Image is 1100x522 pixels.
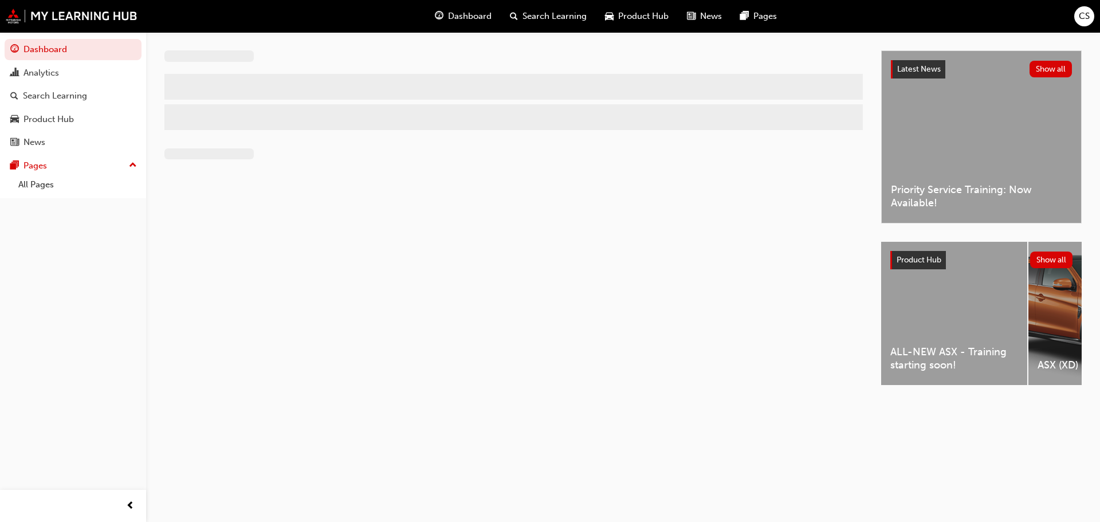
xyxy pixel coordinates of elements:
a: search-iconSearch Learning [501,5,596,28]
button: Show all [1030,61,1072,77]
span: search-icon [10,91,18,101]
a: guage-iconDashboard [426,5,501,28]
a: news-iconNews [678,5,731,28]
button: CS [1074,6,1094,26]
span: Product Hub [897,255,941,265]
span: news-icon [10,138,19,148]
span: car-icon [605,9,614,23]
span: guage-icon [435,9,443,23]
a: car-iconProduct Hub [596,5,678,28]
button: DashboardAnalyticsSearch LearningProduct HubNews [5,37,142,155]
a: Product HubShow all [890,251,1072,269]
span: news-icon [687,9,696,23]
span: Priority Service Training: Now Available! [891,183,1072,209]
span: car-icon [10,115,19,125]
a: Latest NewsShow allPriority Service Training: Now Available! [881,50,1082,223]
div: Pages [23,159,47,172]
span: pages-icon [740,9,749,23]
a: Search Learning [5,85,142,107]
a: News [5,132,142,153]
button: Pages [5,155,142,176]
span: ALL-NEW ASX - Training starting soon! [890,346,1018,371]
span: search-icon [510,9,518,23]
span: pages-icon [10,161,19,171]
div: Analytics [23,66,59,80]
div: Search Learning [23,89,87,103]
span: Dashboard [448,10,492,23]
div: News [23,136,45,149]
span: guage-icon [10,45,19,55]
img: mmal [6,9,137,23]
span: CS [1079,10,1090,23]
a: All Pages [14,176,142,194]
span: Product Hub [618,10,669,23]
span: Search Learning [522,10,587,23]
div: Product Hub [23,113,74,126]
a: ALL-NEW ASX - Training starting soon! [881,242,1027,385]
span: Pages [753,10,777,23]
a: Dashboard [5,39,142,60]
span: prev-icon [126,499,135,513]
span: up-icon [129,158,137,173]
span: chart-icon [10,68,19,79]
a: Product Hub [5,109,142,130]
a: Analytics [5,62,142,84]
span: News [700,10,722,23]
button: Show all [1030,252,1073,268]
a: pages-iconPages [731,5,786,28]
a: Latest NewsShow all [891,60,1072,79]
span: Latest News [897,64,941,74]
